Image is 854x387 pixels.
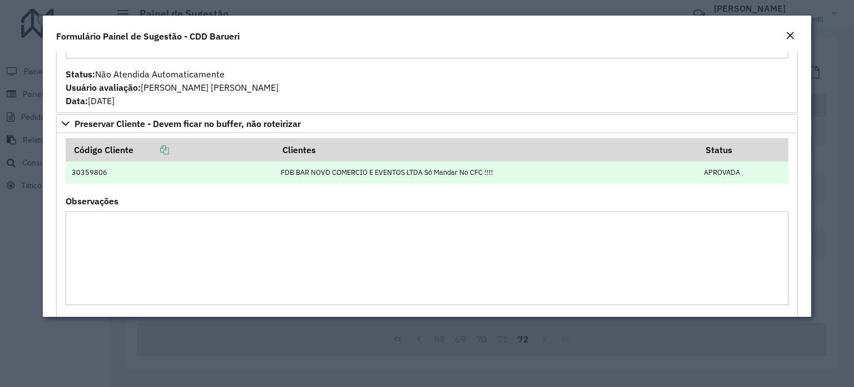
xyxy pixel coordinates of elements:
a: Copiar [133,144,169,155]
td: APROVADA [698,161,788,184]
strong: Status: [66,315,95,326]
strong: Status: [66,68,95,80]
td: FDB BAR NOVO COMERCIO E EVENTOS LTDA Só Mandar No CFC !!!! [275,161,698,184]
th: Status [698,138,788,161]
em: Fechar [786,31,795,40]
span: Não Atendida Automaticamente [PERSON_NAME] [PERSON_NAME] [DATE] [66,68,279,106]
label: Observações [66,194,118,208]
th: Clientes [275,138,698,161]
button: Close [782,29,798,43]
th: Código Cliente [66,138,275,161]
a: Preservar Cliente - Devem ficar no buffer, não roteirizar [56,114,798,133]
strong: Usuário avaliação: [66,82,141,93]
div: Preservar Cliente - Devem ficar no buffer, não roteirizar [56,133,798,360]
span: Preservar Cliente - Devem ficar no buffer, não roteirizar [75,119,301,128]
td: 30359806 [66,161,275,184]
span: Aplicada Automaticamente [PERSON_NAME] [PERSON_NAME] [DATE] [66,315,279,353]
strong: Data: [66,95,88,106]
h4: Formulário Painel de Sugestão - CDD Barueri [56,30,240,43]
